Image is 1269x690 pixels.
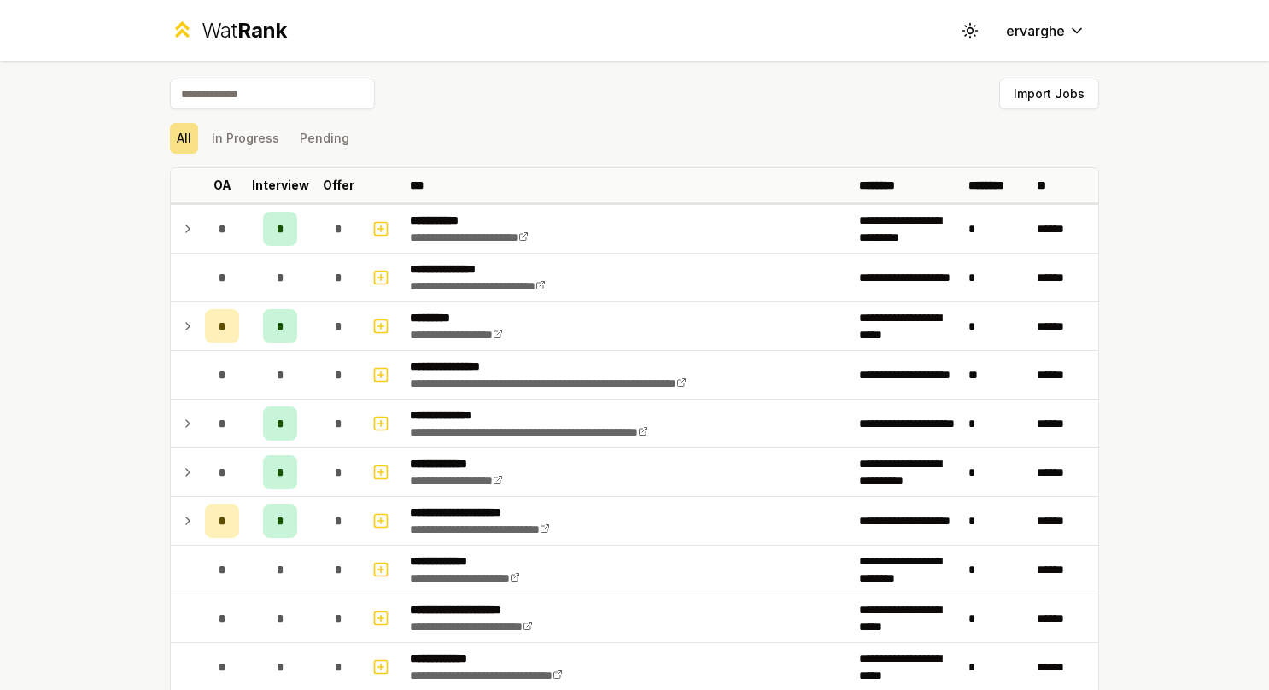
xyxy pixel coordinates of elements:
button: In Progress [205,123,286,154]
button: Import Jobs [999,79,1099,109]
span: Rank [237,18,287,43]
button: Pending [293,123,356,154]
span: ervarghe [1006,20,1065,41]
a: WatRank [170,17,287,44]
div: Wat [202,17,287,44]
p: Interview [252,177,309,194]
p: Offer [323,177,354,194]
button: ervarghe [992,15,1099,46]
button: All [170,123,198,154]
p: OA [213,177,231,194]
